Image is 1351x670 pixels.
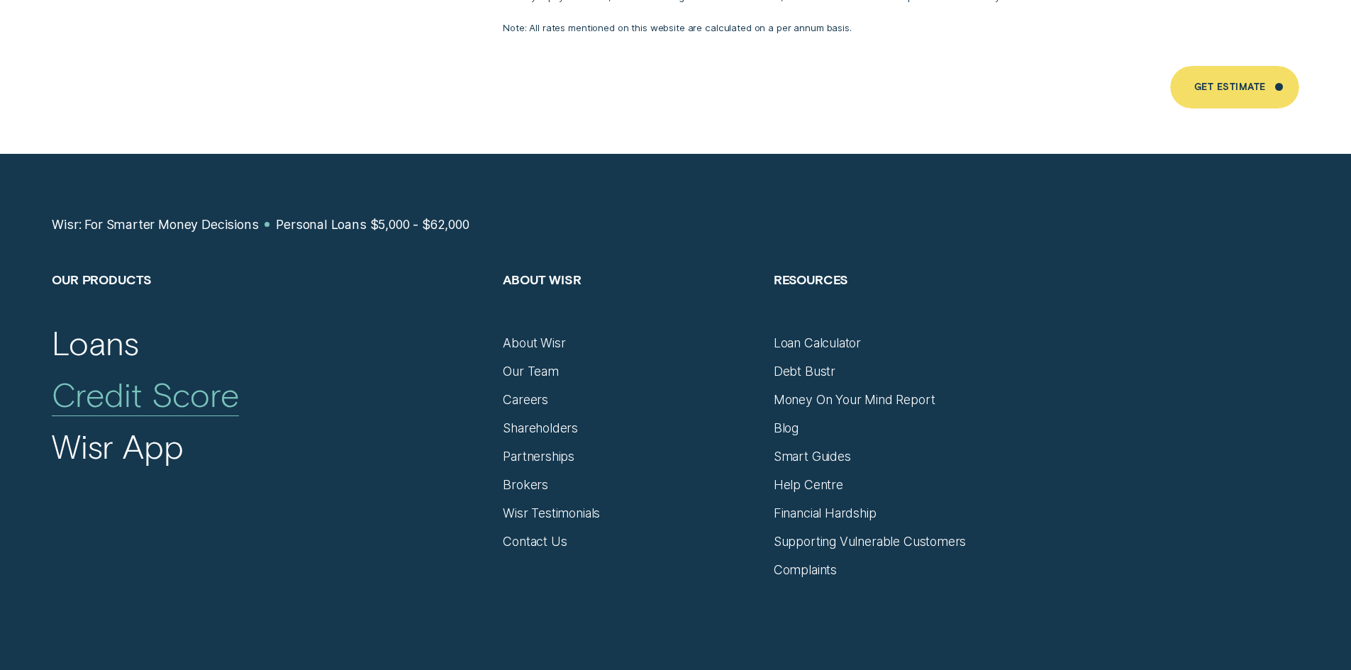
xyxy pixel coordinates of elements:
a: Smart Guides [774,449,851,464]
a: Complaints [774,562,837,578]
a: Personal Loans $5,000 - $62,000 [276,217,469,233]
a: Supporting Vulnerable Customers [774,534,967,549]
a: Blog [774,420,799,436]
a: Brokers [503,477,548,493]
h2: Resources [774,272,1028,335]
h2: Our Products [52,272,487,335]
a: Wisr App [52,426,183,467]
a: Credit Score [52,374,239,415]
a: Wisr Testimonials [503,506,600,521]
a: Financial Hardship [774,506,877,521]
a: Shareholders [503,420,578,436]
a: Loans [52,323,138,364]
h2: About Wisr [503,272,757,335]
a: Get Estimate [1170,66,1299,108]
a: Money On Your Mind Report [774,392,935,408]
a: Partnerships [503,449,574,464]
a: Our Team [503,364,559,379]
a: Wisr: For Smarter Money Decisions [52,217,258,233]
a: Debt Bustr [774,364,835,379]
a: Careers [503,392,548,408]
a: Contact Us [503,534,567,549]
a: Help Centre [774,477,843,493]
p: Note: All rates mentioned on this website are calculated on a per annum basis. [503,20,1299,35]
a: Loan Calculator [774,335,861,351]
a: About Wisr [503,335,565,351]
